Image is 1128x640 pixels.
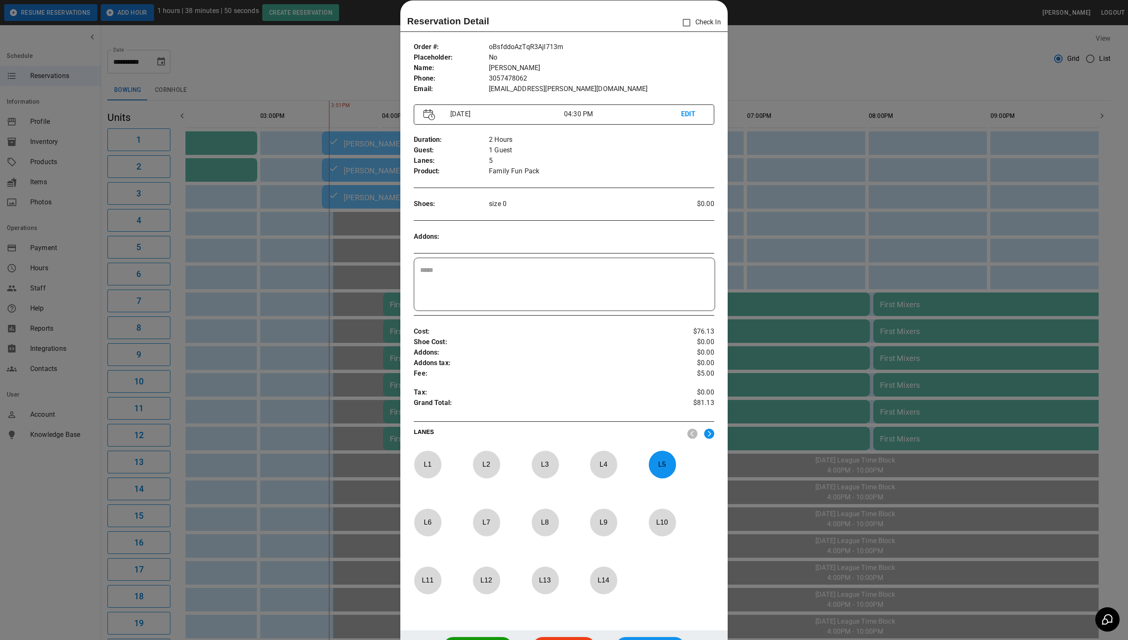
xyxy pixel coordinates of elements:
p: Addons tax : [414,358,664,368]
p: [DATE] [447,109,564,119]
p: Email : [414,84,489,94]
p: LANES [414,428,681,439]
p: Duration : [414,135,489,145]
p: Addons : [414,232,489,242]
p: L 3 [531,455,559,474]
p: $0.00 [664,199,714,209]
p: L 11 [414,570,441,590]
p: $81.13 [664,398,714,410]
p: Reservation Detail [407,14,489,28]
p: L 9 [590,512,617,532]
p: Shoes : [414,199,489,209]
p: Shoe Cost : [414,337,664,347]
img: right.svg [704,428,714,439]
p: [EMAIL_ADDRESS][PERSON_NAME][DOMAIN_NAME] [489,84,714,94]
p: 2 Hours [489,135,714,145]
p: Tax : [414,387,664,398]
p: L 8 [531,512,559,532]
p: Phone : [414,73,489,84]
p: size 0 [489,199,664,209]
p: 3057478062 [489,73,714,84]
p: L 14 [590,570,617,590]
p: $0.00 [664,358,714,368]
p: L 2 [473,455,500,474]
p: L 7 [473,512,500,532]
p: [PERSON_NAME] [489,63,714,73]
img: Vector [423,109,435,120]
p: Product : [414,166,489,177]
p: Name : [414,63,489,73]
p: Fee : [414,368,664,379]
p: $0.00 [664,387,714,398]
p: L 4 [590,455,617,474]
p: 04:30 PM [564,109,681,119]
p: Check In [678,14,721,31]
p: L 6 [414,512,441,532]
p: L 10 [648,512,676,532]
p: L 5 [648,455,676,474]
p: Cost : [414,327,664,337]
img: nav_left.svg [687,428,697,439]
p: $0.00 [664,347,714,358]
p: L 13 [531,570,559,590]
p: Order # : [414,42,489,52]
p: L 12 [473,570,500,590]
p: Grand Total : [414,398,664,410]
p: Guest : [414,145,489,156]
p: L 1 [414,455,441,474]
p: $76.13 [664,327,714,337]
p: $5.00 [664,368,714,379]
p: 5 [489,156,714,166]
p: $0.00 [664,337,714,347]
p: oBsfddoAzTqR3Ajl713m [489,42,714,52]
p: Lanes : [414,156,489,166]
p: 1 Guest [489,145,714,156]
p: No [489,52,714,63]
p: Placeholder : [414,52,489,63]
p: Family Fun Pack [489,166,714,177]
p: Addons : [414,347,664,358]
p: EDIT [681,109,705,120]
